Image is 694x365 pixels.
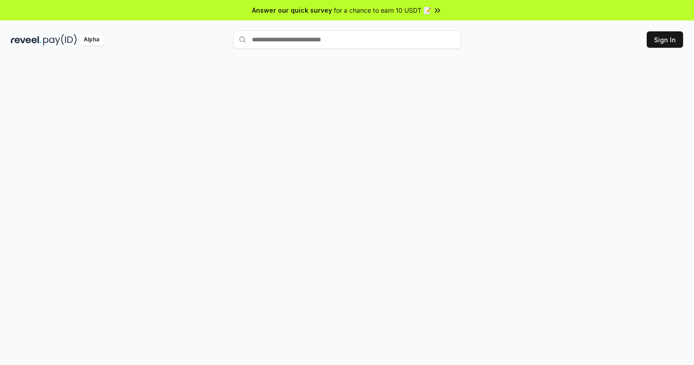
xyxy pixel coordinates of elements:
span: Answer our quick survey [252,5,332,15]
button: Sign In [647,31,683,48]
div: Alpha [79,34,104,45]
img: pay_id [43,34,77,45]
span: for a chance to earn 10 USDT 📝 [334,5,431,15]
img: reveel_dark [11,34,41,45]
